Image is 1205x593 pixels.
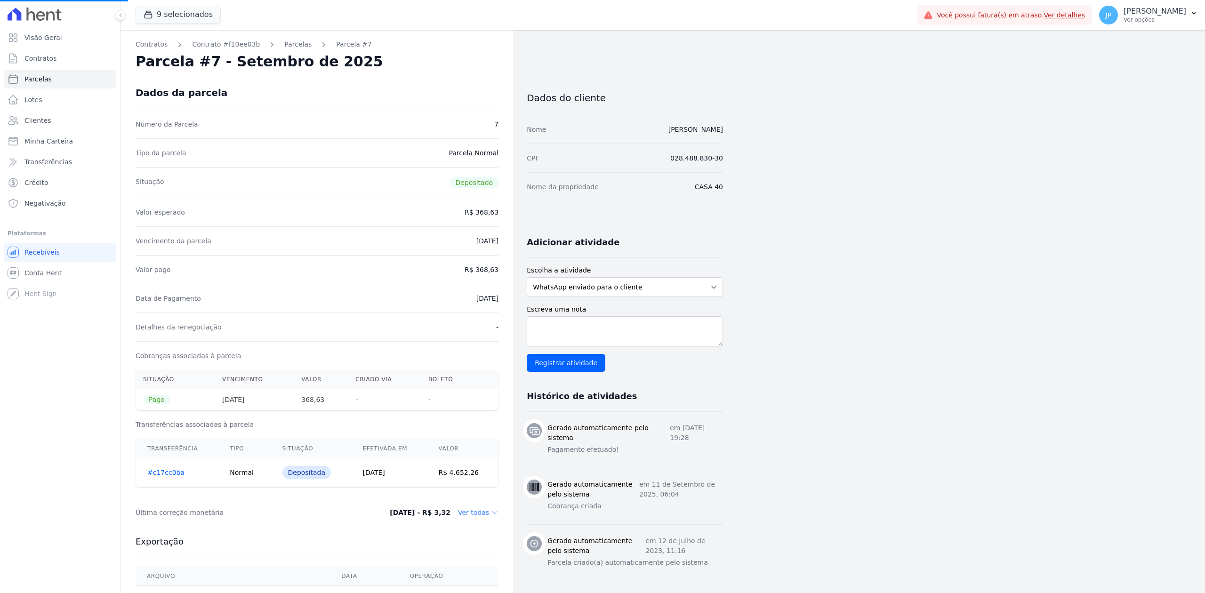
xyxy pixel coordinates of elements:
p: Parcela criado(a) automaticamente pelo sistema [547,558,723,568]
a: #c17cc0ba [147,469,185,476]
p: Pagamento efetuado! [547,445,723,455]
span: Parcelas [24,74,52,84]
h3: Dados do cliente [527,92,723,104]
span: Transferências [24,157,72,167]
a: Contratos [4,49,116,68]
th: Situação [271,439,352,458]
span: Visão Geral [24,33,62,42]
p: em 12 de Julho de 2023, 11:16 [645,536,723,556]
span: Conta Hent [24,268,62,278]
dt: Tipo da parcela [136,148,186,158]
dd: R$ 368,63 [465,208,498,217]
p: Cobrança criada [547,501,723,511]
dd: - [496,322,498,332]
p: em 11 de Setembro de 2025, 06:04 [639,480,723,499]
dt: Valor esperado [136,208,185,217]
span: Minha Carteira [24,136,73,146]
span: Contratos [24,54,56,63]
dt: Última correção monetária [136,508,350,517]
h3: Histórico de atividades [527,391,637,402]
p: Ver opções [1124,16,1186,24]
dd: Parcela Normal [449,148,498,158]
button: JP [PERSON_NAME] Ver opções [1092,2,1205,28]
th: Tipo [218,439,271,458]
a: Negativação [4,194,116,213]
label: Escreva uma nota [527,305,723,314]
p: em [DATE] 19:28 [670,423,723,443]
dt: Detalhes da renegociação [136,322,222,332]
th: Valor [427,439,498,458]
dt: Situação [136,177,164,188]
th: Valor [294,370,348,389]
span: Lotes [24,95,42,104]
th: Arquivo [136,567,330,586]
th: Efetivada em [351,439,427,458]
a: Recebíveis [4,243,116,262]
a: Parcela #7 [336,40,372,49]
h3: Gerado automaticamente pelo sistema [547,480,639,499]
dd: [DATE] [476,236,498,246]
td: Normal [218,458,271,487]
label: Escolha a atividade [527,265,723,275]
h3: Gerado automaticamente pelo sistema [547,423,670,443]
th: - [421,389,477,410]
dt: Data de Pagamento [136,294,201,303]
a: Parcelas [284,40,312,49]
div: Dados da parcela [136,87,227,98]
th: Vencimento [215,370,294,389]
dd: 028.488.830-30 [670,153,723,163]
h3: Gerado automaticamente pelo sistema [547,536,645,556]
button: 9 selecionados [136,6,221,24]
h3: Adicionar atividade [527,237,619,248]
h3: Exportação [136,536,498,547]
a: Conta Hent [4,264,116,282]
th: Criado via [348,370,421,389]
th: 368,63 [294,389,348,410]
input: Registrar atividade [527,354,605,372]
h2: Parcela #7 - Setembro de 2025 [136,53,383,70]
span: Crédito [24,178,48,187]
a: Clientes [4,111,116,130]
th: Boleto [421,370,477,389]
span: Pago [143,395,170,404]
dd: R$ 368,63 [465,265,498,274]
td: [DATE] [351,458,427,487]
a: Ver detalhes [1044,11,1085,19]
p: [PERSON_NAME] [1124,7,1186,16]
dt: Nome [527,125,546,134]
a: Contrato #f10ee03b [192,40,260,49]
a: Contratos [136,40,168,49]
span: Recebíveis [24,248,60,257]
nav: Breadcrumb [136,40,498,49]
th: Transferência [136,439,219,458]
span: Depositado [450,177,499,188]
div: Depositada [282,466,331,479]
dt: Vencimento da parcela [136,236,211,246]
dd: Ver todas [458,508,498,517]
span: Clientes [24,116,51,125]
dt: Valor pago [136,265,171,274]
th: - [348,389,421,410]
th: Situação [136,370,215,389]
a: Parcelas [4,70,116,88]
td: R$ 4.652,26 [427,458,498,487]
h3: Transferências associadas à parcela [136,420,498,429]
th: Operação [399,567,498,586]
span: Você possui fatura(s) em atraso. [937,10,1085,20]
dd: 7 [494,120,498,129]
dd: CASA 40 [695,182,723,192]
th: Data [330,567,398,586]
a: Lotes [4,90,116,109]
a: Transferências [4,152,116,171]
dd: [DATE] [476,294,498,303]
a: [PERSON_NAME] [668,126,723,133]
a: Crédito [4,173,116,192]
dt: CPF [527,153,539,163]
dt: Nome da propriedade [527,182,599,192]
dd: [DATE] - R$ 3,32 [390,508,450,517]
span: JP [1106,12,1112,18]
dt: Cobranças associadas à parcela [136,351,241,361]
a: Minha Carteira [4,132,116,151]
div: Plataformas [8,228,112,239]
a: Visão Geral [4,28,116,47]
